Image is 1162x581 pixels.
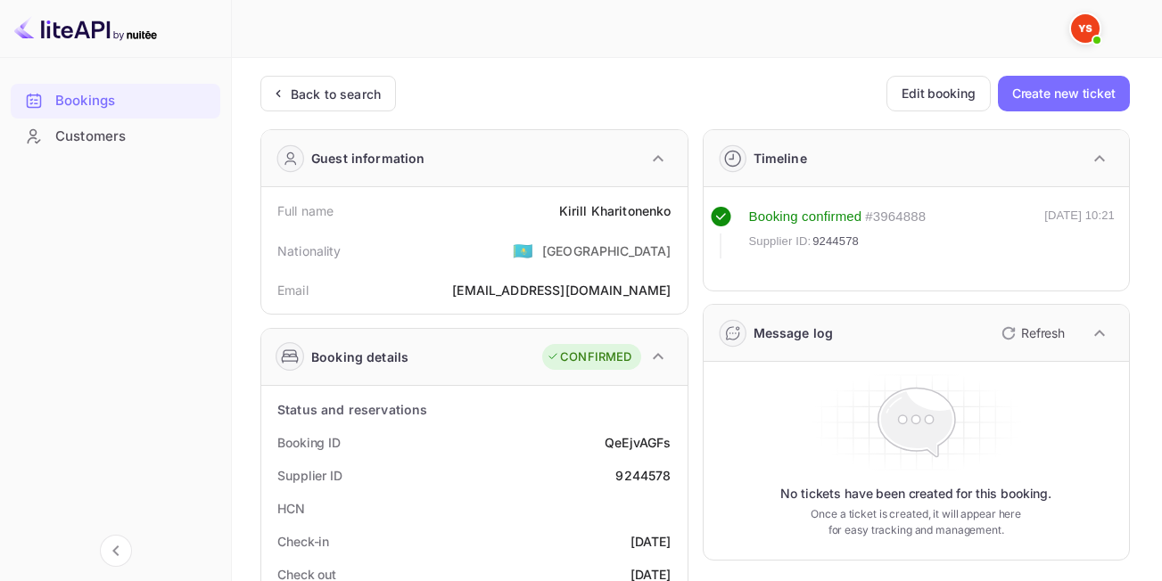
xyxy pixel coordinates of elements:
[11,84,220,117] a: Bookings
[605,433,671,452] div: QeEjvAGFs
[780,485,1051,503] p: No tickets have been created for this booking.
[55,91,211,111] div: Bookings
[749,207,862,227] div: Booking confirmed
[277,532,329,551] div: Check-in
[991,319,1072,348] button: Refresh
[11,84,220,119] div: Bookings
[803,506,1029,538] p: Once a ticket is created, it will appear here for easy tracking and management.
[615,466,671,485] div: 9244578
[277,499,305,518] div: HCN
[11,119,220,154] div: Customers
[754,323,834,342] div: Message log
[452,281,671,299] div: [EMAIL_ADDRESS][DOMAIN_NAME]
[542,241,672,260] div: [GEOGRAPHIC_DATA]
[1044,207,1115,258] div: [DATE] 10:21
[277,241,342,260] div: Nationality
[277,201,334,220] div: Full name
[311,348,408,366] div: Booking details
[277,281,309,299] div: Email
[277,466,342,485] div: Supplier ID
[513,234,533,266] span: United States
[630,532,672,551] div: [DATE]
[812,233,859,250] span: 9244578
[865,207,926,227] div: # 3964888
[55,127,211,147] div: Customers
[749,233,812,250] span: Supplier ID:
[277,400,427,419] div: Status and reservations
[11,119,220,152] a: Customers
[1021,323,1065,342] p: Refresh
[1071,14,1100,43] img: Yandex Support
[14,14,157,43] img: LiteAPI logo
[277,433,341,452] div: Booking ID
[886,76,991,111] button: Edit booking
[754,149,807,168] div: Timeline
[998,76,1130,111] button: Create new ticket
[100,535,132,567] button: Collapse navigation
[559,201,672,220] div: Kirill Kharitonenko
[311,149,425,168] div: Guest information
[547,348,631,366] div: CONFIRMED
[291,85,381,103] div: Back to search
